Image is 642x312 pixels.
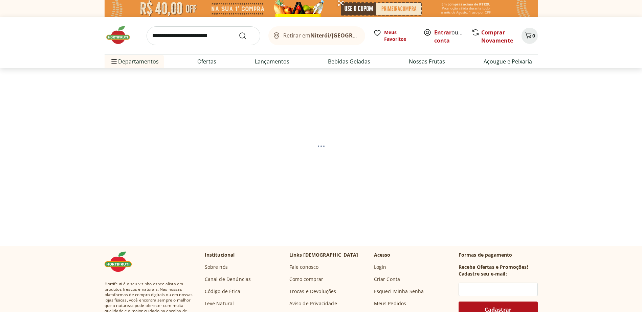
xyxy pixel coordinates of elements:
button: Menu [110,53,118,70]
a: Código de Ética [205,288,240,295]
button: Submit Search [239,32,255,40]
a: Fale conosco [289,264,319,270]
span: Meus Favoritos [384,29,415,43]
span: ou [434,28,464,45]
a: Esqueci Minha Senha [374,288,424,295]
a: Entrar [434,29,451,36]
a: Ofertas [197,57,216,66]
img: Hortifruti [105,252,138,272]
span: 0 [532,32,535,39]
a: Lançamentos [255,57,289,66]
img: Hortifruti [105,25,138,45]
a: Aviso de Privacidade [289,300,337,307]
span: Departamentos [110,53,159,70]
p: Links [DEMOGRAPHIC_DATA] [289,252,358,258]
a: Leve Natural [205,300,234,307]
a: Bebidas Geladas [328,57,370,66]
a: Nossas Frutas [409,57,445,66]
a: Comprar Novamente [481,29,513,44]
a: Sobre nós [205,264,228,270]
p: Acesso [374,252,391,258]
h3: Receba Ofertas e Promoções! [459,264,528,270]
p: Institucional [205,252,235,258]
a: Criar conta [434,29,471,44]
a: Açougue e Peixaria [484,57,532,66]
a: Trocas e Devoluções [289,288,336,295]
button: Carrinho [522,28,538,44]
input: search [147,26,260,45]
a: Como comprar [289,276,324,283]
b: Niterói/[GEOGRAPHIC_DATA] [310,32,388,39]
a: Login [374,264,386,270]
a: Meus Favoritos [373,29,415,43]
a: Criar Conta [374,276,400,283]
a: Canal de Denúncias [205,276,251,283]
a: Meus Pedidos [374,300,406,307]
h3: Cadastre seu e-mail: [459,270,507,277]
p: Formas de pagamento [459,252,538,258]
span: Retirar em [283,32,358,38]
button: Retirar emNiterói/[GEOGRAPHIC_DATA] [268,26,365,45]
